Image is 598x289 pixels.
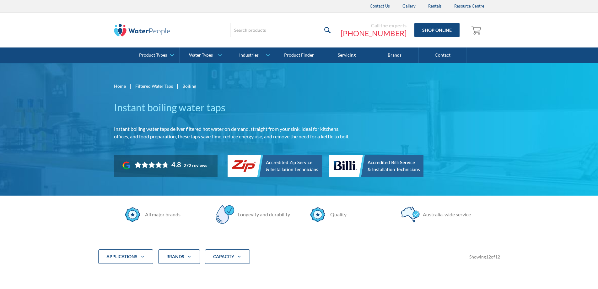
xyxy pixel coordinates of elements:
[234,211,290,218] div: Longevity and durability
[139,53,167,58] div: Product Types
[189,53,213,58] div: Water Types
[98,249,500,274] form: Filter 5
[142,211,180,218] div: All major brands
[114,83,126,89] a: Home
[114,24,170,36] img: The Water People
[419,47,466,63] a: Contact
[471,25,483,35] img: shopping cart
[132,47,179,63] a: Product Types
[327,211,347,218] div: Quality
[371,47,419,63] a: Brands
[129,82,132,90] div: |
[114,125,355,140] p: Instant boiling water taps deliver filtered hot water on demand, straight from your sink. Ideal f...
[239,53,259,58] div: Industries
[275,47,323,63] a: Product Finder
[341,22,407,29] div: Call the experts
[323,47,371,63] a: Servicing
[166,253,184,260] div: Brands
[227,47,275,63] a: Industries
[106,253,137,260] div: applications
[182,83,196,89] div: Boiling
[135,83,173,89] a: Filtered Water Taps
[176,82,179,90] div: |
[184,163,207,168] div: 272 reviews
[98,249,153,264] div: applications
[414,23,460,37] a: Shop Online
[205,249,250,264] div: CAPACITY
[420,211,471,218] div: Australia-wide service
[469,23,484,38] a: Open empty cart
[158,249,200,264] div: Brands
[134,160,181,169] div: Rating: 4.8 out of 5
[171,160,181,169] div: 4.8
[495,254,500,259] span: 12
[486,254,491,259] span: 12
[114,100,355,115] h1: Instant boiling water taps
[469,253,500,260] div: Showing of
[341,29,407,38] a: [PHONE_NUMBER]
[180,47,227,63] a: Water Types
[213,254,234,259] strong: CAPACITY
[230,23,334,37] input: Search products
